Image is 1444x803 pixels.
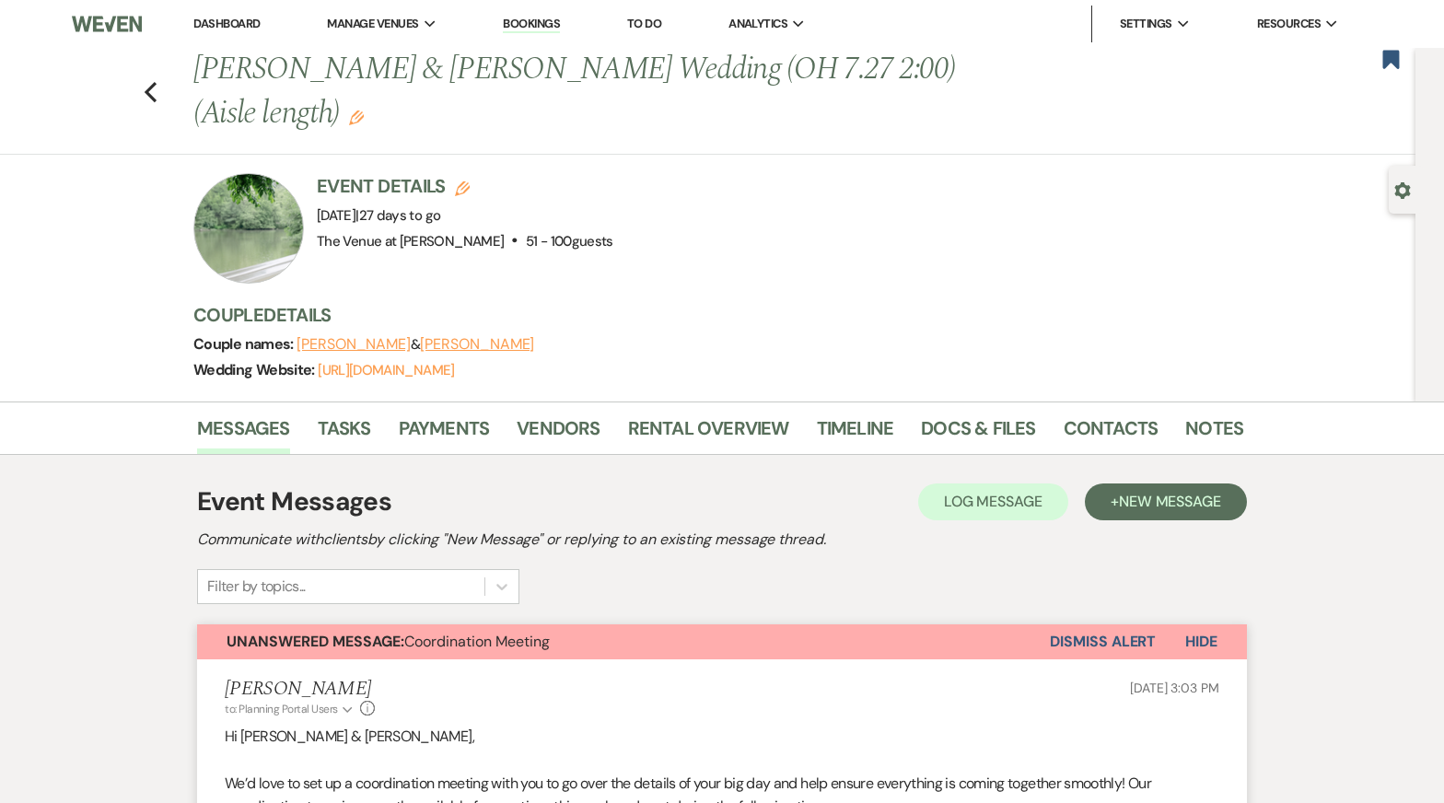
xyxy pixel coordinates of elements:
span: Analytics [728,15,787,33]
span: New Message [1119,492,1221,511]
strong: Unanswered Message: [227,632,404,651]
button: +New Message [1085,483,1247,520]
span: | [355,206,440,225]
h5: [PERSON_NAME] [225,678,375,701]
h1: [PERSON_NAME] & [PERSON_NAME] Wedding (OH 7.27 2:00) (Aisle length) [193,48,1019,135]
span: Manage Venues [327,15,418,33]
a: To Do [627,16,661,31]
span: Hi [PERSON_NAME] & [PERSON_NAME], [225,727,474,746]
span: Coordination Meeting [227,632,550,651]
a: Notes [1185,413,1243,454]
span: [DATE] 3:03 PM [1130,680,1219,696]
a: Messages [197,413,290,454]
h2: Communicate with clients by clicking "New Message" or replying to an existing message thread. [197,529,1247,551]
div: Filter by topics... [207,576,306,598]
h3: Couple Details [193,302,1225,328]
button: [PERSON_NAME] [297,337,411,352]
button: Hide [1156,624,1247,659]
span: Settings [1120,15,1172,33]
button: Log Message [918,483,1068,520]
a: [URL][DOMAIN_NAME] [318,361,454,379]
a: Dashboard [193,16,260,31]
span: 51 - 100 guests [526,232,613,250]
button: Unanswered Message:Coordination Meeting [197,624,1050,659]
span: to: Planning Portal Users [225,702,338,716]
a: Payments [399,413,490,454]
a: Tasks [318,413,371,454]
a: Rental Overview [628,413,789,454]
a: Timeline [817,413,894,454]
button: Open lead details [1394,180,1411,198]
span: The Venue at [PERSON_NAME] [317,232,504,250]
span: Resources [1257,15,1321,33]
button: [PERSON_NAME] [420,337,534,352]
span: Log Message [944,492,1042,511]
a: Bookings [503,16,560,33]
h1: Event Messages [197,483,391,521]
span: Hide [1185,632,1217,651]
span: [DATE] [317,206,440,225]
h3: Event Details [317,173,613,199]
button: Edit [349,109,364,125]
a: Contacts [1064,413,1159,454]
span: 27 days to go [359,206,441,225]
button: to: Planning Portal Users [225,701,355,717]
button: Dismiss Alert [1050,624,1156,659]
span: & [297,335,534,354]
a: Docs & Files [921,413,1035,454]
span: Couple names: [193,334,297,354]
a: Vendors [517,413,600,454]
span: Wedding Website: [193,360,318,379]
img: Weven Logo [72,5,142,43]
